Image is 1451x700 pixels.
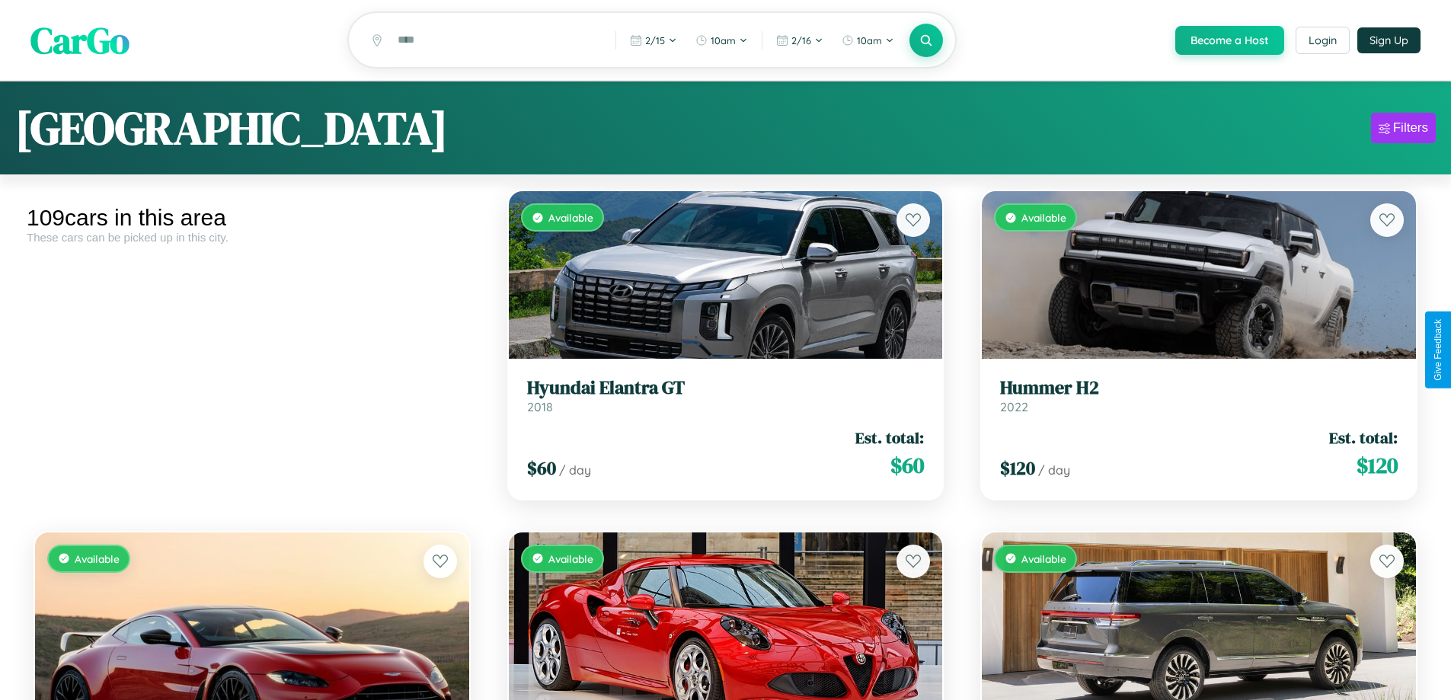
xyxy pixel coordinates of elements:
[1000,399,1028,414] span: 2022
[1000,377,1398,414] a: Hummer H22022
[645,34,665,46] span: 2 / 15
[1357,27,1421,53] button: Sign Up
[527,455,556,481] span: $ 60
[1329,427,1398,449] span: Est. total:
[622,28,685,53] button: 2/15
[769,28,831,53] button: 2/16
[1038,462,1070,478] span: / day
[1371,113,1436,143] button: Filters
[1433,319,1443,381] div: Give Feedback
[1296,27,1350,54] button: Login
[1021,211,1066,224] span: Available
[548,211,593,224] span: Available
[791,34,811,46] span: 2 / 16
[1393,120,1428,136] div: Filters
[857,34,882,46] span: 10am
[1175,26,1284,55] button: Become a Host
[1021,552,1066,565] span: Available
[890,450,924,481] span: $ 60
[1000,377,1398,399] h3: Hummer H2
[27,205,478,231] div: 109 cars in this area
[688,28,756,53] button: 10am
[27,231,478,244] div: These cars can be picked up in this city.
[548,552,593,565] span: Available
[855,427,924,449] span: Est. total:
[711,34,736,46] span: 10am
[1000,455,1035,481] span: $ 120
[559,462,591,478] span: / day
[834,28,902,53] button: 10am
[527,377,925,414] a: Hyundai Elantra GT2018
[1357,450,1398,481] span: $ 120
[527,399,553,414] span: 2018
[15,97,448,159] h1: [GEOGRAPHIC_DATA]
[75,552,120,565] span: Available
[527,377,925,399] h3: Hyundai Elantra GT
[30,15,129,66] span: CarGo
